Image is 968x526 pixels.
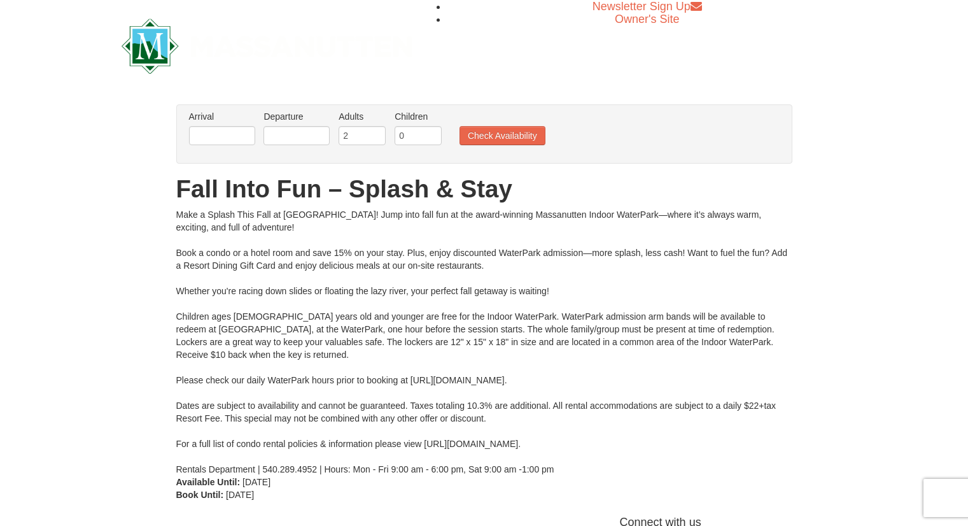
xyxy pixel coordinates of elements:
a: Owner's Site [615,13,679,25]
h1: Fall Into Fun – Splash & Stay [176,176,792,202]
label: Children [395,110,442,123]
a: Massanutten Resort [122,29,413,59]
label: Departure [263,110,330,123]
label: Adults [339,110,386,123]
strong: Book Until: [176,490,224,500]
div: Make a Splash This Fall at [GEOGRAPHIC_DATA]! Jump into fall fun at the award-winning Massanutten... [176,208,792,476]
span: [DATE] [242,477,270,487]
button: Check Availability [459,126,545,145]
strong: Available Until: [176,477,241,487]
span: [DATE] [226,490,254,500]
img: Massanutten Resort Logo [122,18,413,74]
label: Arrival [189,110,255,123]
